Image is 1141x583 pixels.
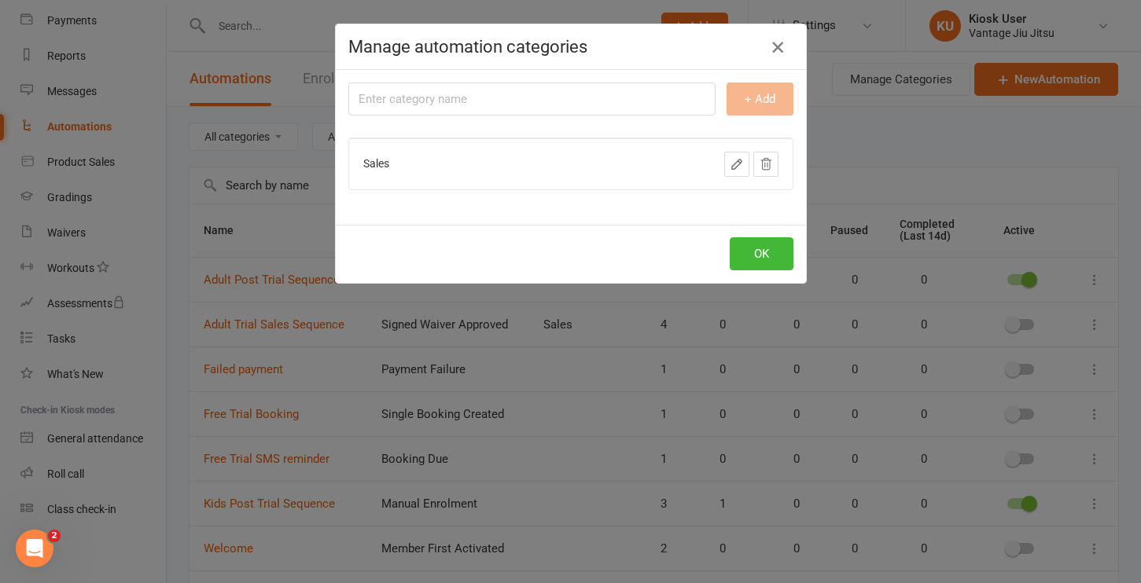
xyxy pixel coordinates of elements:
h4: Manage automation categories [348,37,793,57]
span: 2 [48,530,61,542]
input: Enter category name [348,82,716,115]
iframe: Intercom live chat [16,530,53,567]
button: Delete this category [753,152,778,177]
button: OK [730,237,793,270]
span: Sales [363,157,389,170]
button: Close [765,35,790,60]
